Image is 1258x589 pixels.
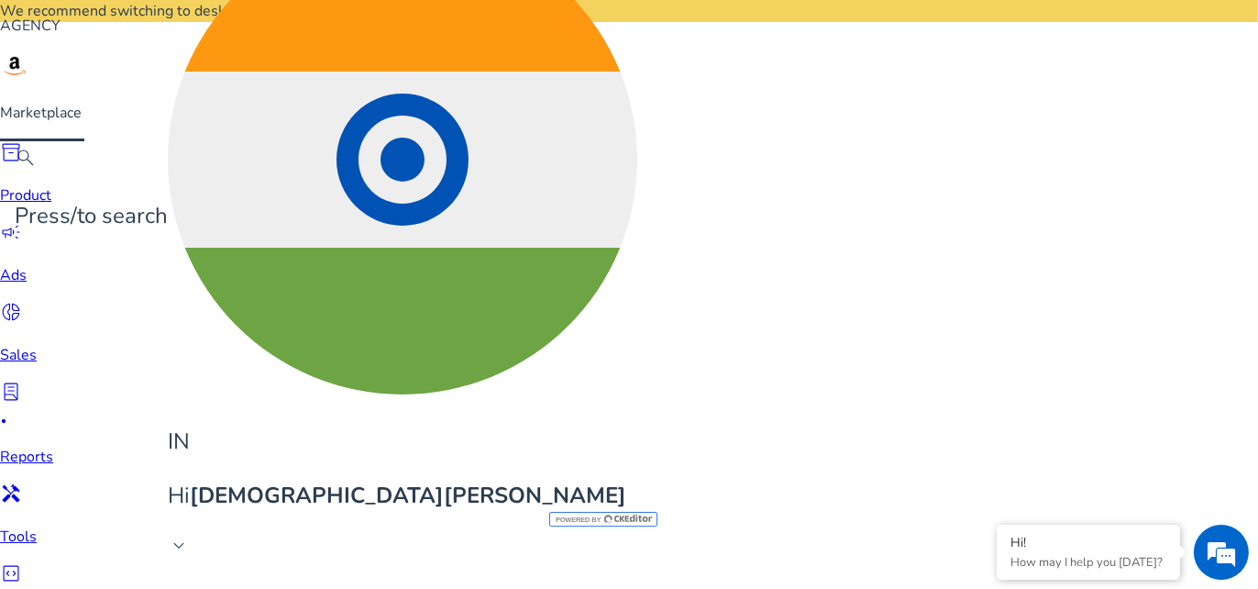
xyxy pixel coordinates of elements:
p: Hi [168,480,637,512]
span: Powered by [554,516,601,524]
div: Hi! [1010,534,1166,551]
p: How may I help you today? [1010,554,1166,571]
p: IN [168,426,637,458]
p: Press to search [15,200,168,232]
span: keyboard_arrow_down [168,535,190,557]
b: [DEMOGRAPHIC_DATA][PERSON_NAME] [190,481,626,510]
